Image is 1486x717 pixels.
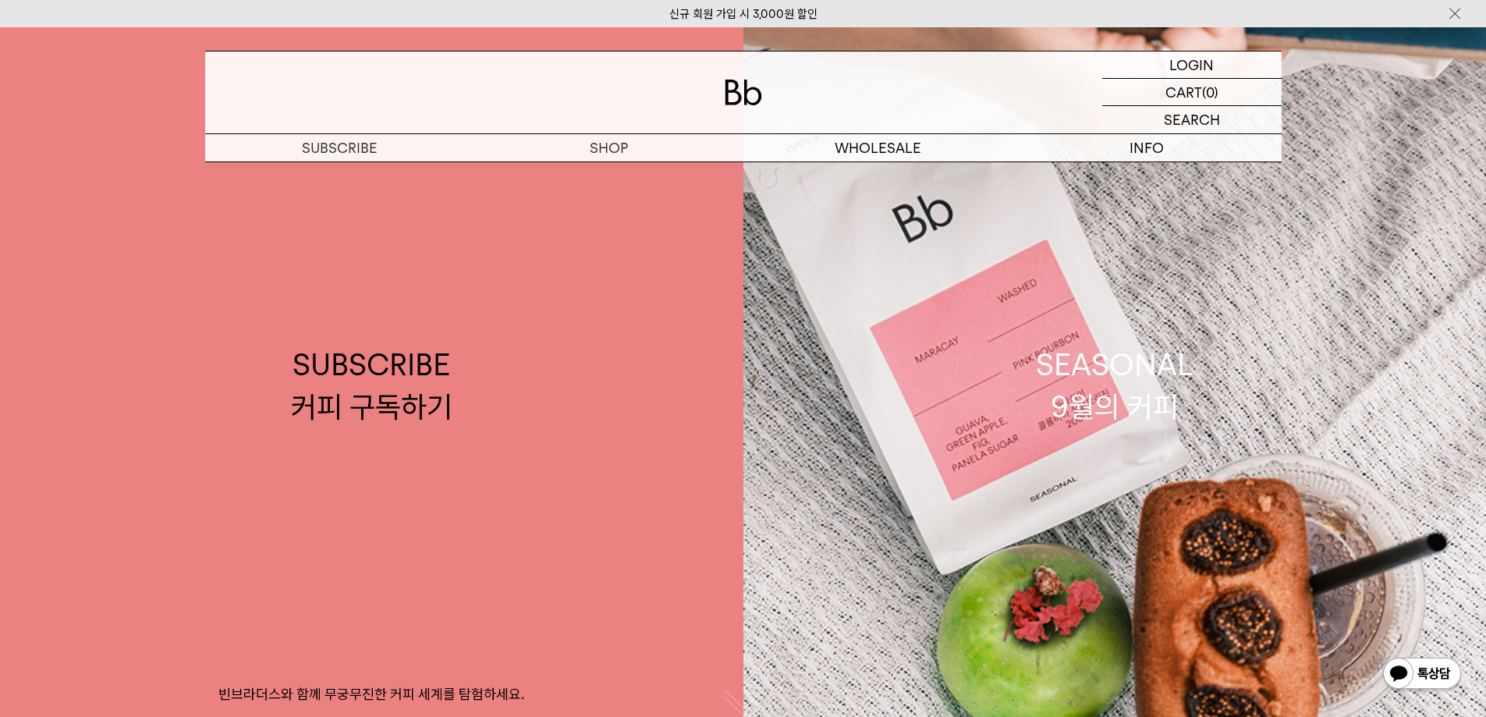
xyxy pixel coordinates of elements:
[1202,79,1218,105] p: (0)
[205,134,474,162] a: SUBSCRIBE
[1036,344,1193,427] div: SEASONAL 9월의 커피
[1102,79,1282,106] a: CART (0)
[1165,79,1202,105] p: CART
[1013,134,1282,162] p: INFO
[1169,51,1214,78] p: LOGIN
[725,80,762,105] img: 로고
[1381,656,1463,694] img: 카카오톡 채널 1:1 채팅 버튼
[1164,106,1220,133] p: SEARCH
[291,344,452,427] div: SUBSCRIBE 커피 구독하기
[474,134,743,162] a: SHOP
[1102,51,1282,79] a: LOGIN
[669,7,817,21] a: 신규 회원 가입 시 3,000원 할인
[743,134,1013,162] p: WHOLESALE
